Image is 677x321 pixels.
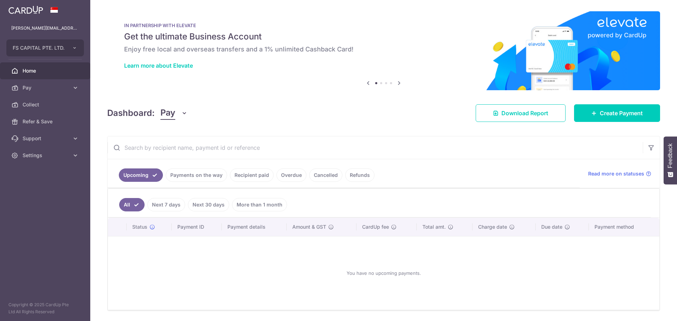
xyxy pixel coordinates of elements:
[23,84,69,91] span: Pay
[588,170,644,177] span: Read more on statuses
[667,143,673,168] span: Feedback
[478,223,507,230] span: Charge date
[124,62,193,69] a: Learn more about Elevate
[309,168,342,182] a: Cancelled
[6,39,84,56] button: FS CAPITAL PTE. LTD.
[160,106,175,120] span: Pay
[345,168,374,182] a: Refunds
[124,31,643,42] h5: Get the ultimate Business Account
[23,135,69,142] span: Support
[172,218,222,236] th: Payment ID
[108,136,643,159] input: Search by recipient name, payment id or reference
[124,45,643,54] h6: Enjoy free local and overseas transfers and a 1% unlimited Cashback Card!
[119,198,145,211] a: All
[166,168,227,182] a: Payments on the way
[116,242,651,304] div: You have no upcoming payments.
[23,152,69,159] span: Settings
[23,101,69,108] span: Collect
[13,44,65,51] span: FS CAPITAL PTE. LTD.
[188,198,229,211] a: Next 30 days
[107,107,155,119] h4: Dashboard:
[23,118,69,125] span: Refer & Save
[230,168,274,182] a: Recipient paid
[362,223,389,230] span: CardUp fee
[574,104,660,122] a: Create Payment
[589,218,659,236] th: Payment method
[11,25,79,32] p: [PERSON_NAME][EMAIL_ADDRESS][PERSON_NAME][DOMAIN_NAME]
[119,168,163,182] a: Upcoming
[160,106,188,120] button: Pay
[8,6,43,14] img: CardUp
[292,223,326,230] span: Amount & GST
[664,136,677,184] button: Feedback - Show survey
[124,23,643,28] p: IN PARTNERSHIP WITH ELEVATE
[422,223,446,230] span: Total amt.
[600,109,643,117] span: Create Payment
[232,198,287,211] a: More than 1 month
[276,168,306,182] a: Overdue
[107,11,660,90] img: Renovation banner
[541,223,562,230] span: Due date
[132,223,147,230] span: Status
[476,104,566,122] a: Download Report
[588,170,651,177] a: Read more on statuses
[147,198,185,211] a: Next 7 days
[501,109,548,117] span: Download Report
[23,67,69,74] span: Home
[222,218,287,236] th: Payment details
